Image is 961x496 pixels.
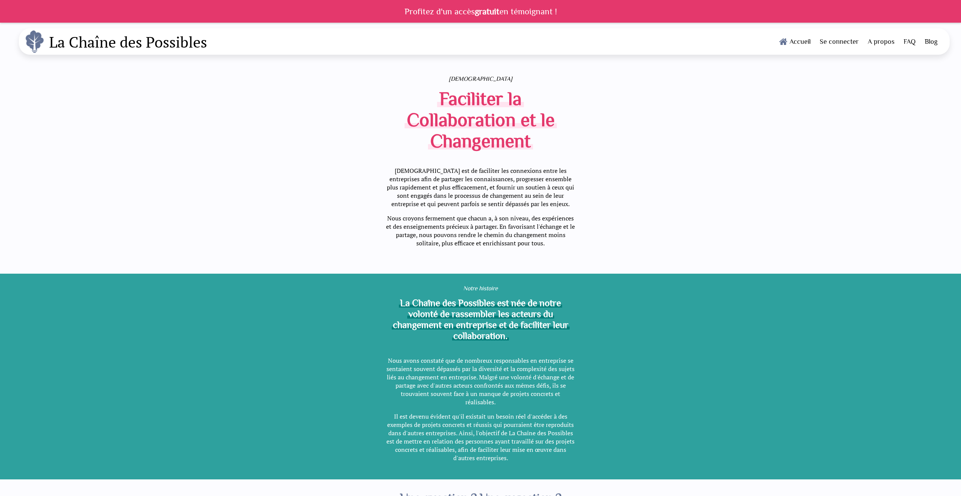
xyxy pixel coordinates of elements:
[25,30,46,53] img: logo
[463,285,498,292] i: Notre histoire
[405,6,557,16] p: Profitez d'un accès en témoignant !
[386,166,575,208] p: [DEMOGRAPHIC_DATA] est de faciliter les connexions entre les entreprises afin de partager les con...
[386,356,575,406] p: Nous avons constaté que de nombreux responsables en entreprise se sentaient souvent dépassés par ...
[899,28,920,55] a: FAQ
[390,297,571,341] h3: La Chaîne des Possibles est née de notre volonté de rassembler les acteurs du changement en entre...
[49,30,207,53] h1: La Chaîne des Possibles
[775,28,815,55] a: Accueil
[402,88,559,151] h1: Faciliter la Collaboration et le Changement
[863,28,899,55] a: A propos
[920,28,942,55] a: Blog
[386,214,575,247] p: Nous croyons fermement que chacun a, à son niveau, des expériences et des enseignements précieux ...
[386,412,575,462] p: Il est devenu évident qu'il existait un besoin réel d'accéder à des exemples de projets concrets ...
[815,28,863,55] a: Se connecter
[449,75,512,82] i: [DEMOGRAPHIC_DATA]
[475,6,499,16] b: gratuit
